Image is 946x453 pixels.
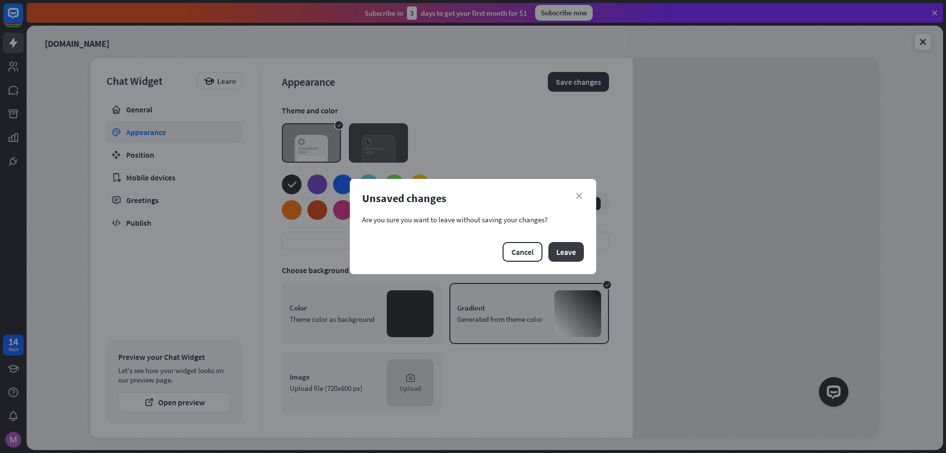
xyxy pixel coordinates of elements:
button: Leave [548,242,584,262]
i: close [576,193,582,199]
button: Cancel [503,242,542,262]
span: Are you sure you want to leave without saving your changes? [362,215,584,224]
button: Open LiveChat chat widget [8,4,37,34]
div: Unsaved changes [362,191,584,205]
